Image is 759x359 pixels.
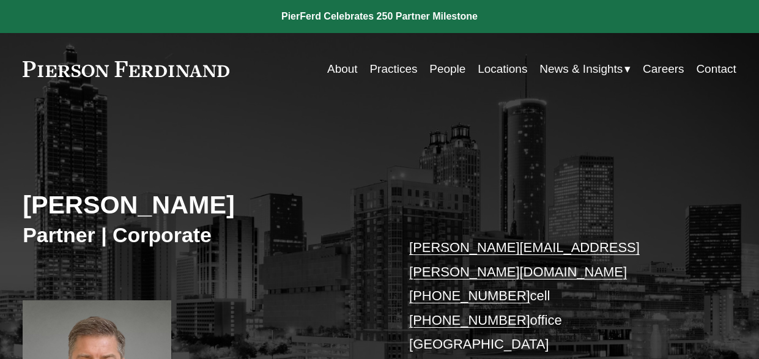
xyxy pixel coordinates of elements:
a: folder dropdown [539,57,631,81]
span: News & Insights [539,59,623,80]
a: Practices [369,57,417,81]
a: [PHONE_NUMBER] [409,288,530,303]
h3: Partner | Corporate [23,223,379,248]
a: People [429,57,465,81]
a: Contact [696,57,736,81]
a: Locations [478,57,527,81]
h2: [PERSON_NAME] [23,190,379,220]
a: Careers [643,57,684,81]
a: About [327,57,358,81]
a: [PERSON_NAME][EMAIL_ADDRESS][PERSON_NAME][DOMAIN_NAME] [409,240,640,279]
a: [PHONE_NUMBER] [409,313,530,328]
